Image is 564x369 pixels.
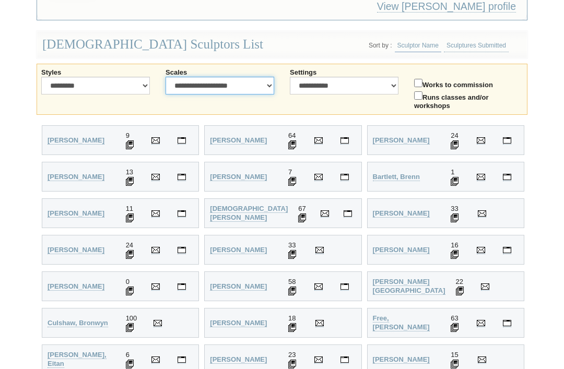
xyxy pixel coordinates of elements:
img: Send Email to Andrew Bryant [315,247,324,254]
img: Send Email to Brenn Bartlett [477,174,485,181]
span: 9 [126,132,130,140]
span: 1 [451,169,454,176]
img: 16 Sculptures displayed for Trevor Carter [451,251,459,259]
span: 24 [126,242,133,249]
a: Visit Trevor Carter's personal website [503,246,511,255]
span: 100 [126,315,137,323]
img: Visit Lois Basham's personal website [178,211,186,217]
span: 63 [451,315,458,323]
label: Runs classes and/or workshops [414,90,523,111]
img: Send Email to Chris Anderson [477,138,485,144]
li: Sort by : [369,42,392,50]
img: 64 Sculptures displayed for Anne Anderson [288,141,296,150]
a: [PERSON_NAME] [373,137,430,145]
a: Visit Brenn Bartlett's personal website [503,173,511,182]
a: Visit Chris Anderson's personal website [503,137,511,145]
strong: Culshaw, Bronwyn [48,319,108,327]
a: [PERSON_NAME] [373,246,430,255]
input: Works to commission [414,79,422,88]
a: [PERSON_NAME][GEOGRAPHIC_DATA] [373,278,445,295]
div: [DEMOGRAPHIC_DATA] Sculptors List [37,31,527,59]
span: 58 [288,278,296,286]
a: [PERSON_NAME] [210,283,267,291]
span: 7 [288,169,292,176]
a: Sculptures Submitted [444,40,509,53]
img: Send Email to Marynes Avila [314,174,323,181]
span: 33 [288,242,296,249]
img: 67 Sculptures displayed for John Bishop [298,214,306,223]
a: Bartlett, Brenn [373,173,420,182]
span: 6 [126,351,130,359]
span: 64 [288,132,296,140]
a: [PERSON_NAME] [210,246,267,255]
img: Visit Sara Catena's personal website [178,284,186,290]
a: [PERSON_NAME] [210,173,267,182]
strong: [PERSON_NAME], Eitan [48,351,107,368]
img: Visit Kevin Free's personal website [503,320,511,327]
img: Visit John Bishop's personal website [344,211,352,217]
img: Send Email to Lois Basham [151,211,160,217]
img: Visit Nicole Allen's personal website [178,138,186,144]
input: Runs classes and/or workshops [414,92,422,100]
a: [PERSON_NAME] [210,356,267,364]
a: [PERSON_NAME], Eitan [48,351,107,368]
img: Visit Trevor Carter's personal website [503,247,511,254]
a: Culshaw, Bronwyn [48,319,108,328]
a: [PERSON_NAME] [210,319,267,328]
img: 13 Sculptures displayed for Joseph Apollonio [126,177,134,186]
a: Visit John Bishop's personal website [344,210,352,218]
a: [PERSON_NAME] [48,210,104,218]
img: Send Email to Eitan Froumine [151,357,160,363]
img: Send Email to Fay Gerber [478,357,486,363]
img: Send Email to Joseph Apollonio [151,174,160,181]
a: Visit Marynes Avila's personal website [340,173,349,182]
img: Visit Lucinda Brash's personal website [178,247,186,254]
img: 0 Sculptures displayed for Sara Catena [126,287,134,296]
a: Visit Lois Basham's personal website [178,210,186,218]
span: 13 [126,169,133,176]
img: 22 Sculptures displayed for Clare Collins [456,287,464,296]
a: Visit Kevin Free's personal website [503,319,511,328]
a: [PERSON_NAME] [210,137,267,145]
img: Send Email to Clare Collins [481,284,489,290]
label: Styles [41,69,150,77]
img: Send Email to Sara Catena [151,284,160,290]
img: Send Email to Mary Currin [315,320,324,327]
img: Visit Joseph Apollonio's personal website [178,174,186,181]
img: Send Email to Nicole Allen [151,138,160,144]
a: Visit Eitan Froumine's personal website [178,356,186,364]
img: 18 Sculptures displayed for Mary Currin [288,324,296,332]
a: Sculptor Name [395,40,441,53]
img: Visit Eitan Froumine's personal website [178,357,186,363]
label: Scales [166,69,274,77]
a: Visit Betty Collier's personal website [340,283,349,291]
a: Visit Anne Anderson's personal website [340,137,349,145]
strong: Free, [PERSON_NAME] [373,315,430,331]
strong: [PERSON_NAME] [373,356,430,364]
strong: [PERSON_NAME] [373,246,430,254]
span: 22 [456,278,463,286]
span: 23 [288,351,296,359]
img: Visit Chris Anderson's personal website [503,138,511,144]
a: Visit Paul Gennings's personal website [340,356,349,364]
a: [PERSON_NAME] [48,173,104,182]
a: [PERSON_NAME] [48,246,104,255]
strong: Bartlett, Brenn [373,173,420,181]
strong: [PERSON_NAME] [373,210,430,218]
img: 58 Sculptures displayed for Betty Collier [288,287,296,296]
img: Visit Anne Anderson's personal website [340,138,349,144]
img: Send Email to Bronwyn Culshaw [154,320,162,327]
a: Visit Lucinda Brash's personal website [178,246,186,255]
span: 16 [451,242,458,249]
img: 33 Sculptures displayed for Rachel Boymal [451,214,459,223]
img: 23 Sculptures displayed for Paul Gennings [288,360,296,369]
a: [PERSON_NAME] [48,283,104,291]
span: 24 [451,132,458,140]
a: [PERSON_NAME] [48,137,104,145]
strong: [PERSON_NAME] [210,173,267,181]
